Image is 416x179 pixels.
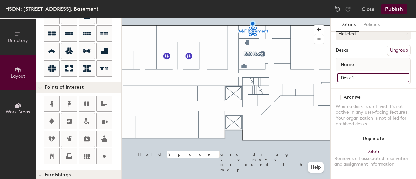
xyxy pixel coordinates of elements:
[331,145,416,174] button: DeleteRemoves all associated reservation and assignment information
[336,18,359,32] button: Details
[344,95,361,100] div: Archive
[336,48,348,53] div: Desks
[362,4,375,14] button: Close
[308,162,324,173] button: Help
[337,59,357,70] span: Name
[387,45,411,56] button: Ungroup
[8,38,28,43] span: Directory
[334,6,341,12] img: Undo
[11,73,25,79] span: Layout
[337,73,409,82] input: Unnamed desk
[334,156,412,167] div: Removes all associated reservation and assignment information
[336,104,411,127] div: When a desk is archived it's not active in any user-facing features. Your organization is not bil...
[331,132,416,145] button: Duplicate
[45,173,71,178] span: Furnishings
[336,28,411,40] button: Hoteled
[381,4,407,14] button: Publish
[359,18,383,32] button: Policies
[6,109,30,115] span: Work Areas
[5,5,99,13] div: HSDM: [STREET_ADDRESS], Basement
[345,6,351,12] img: Redo
[45,85,84,90] span: Points of Interest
